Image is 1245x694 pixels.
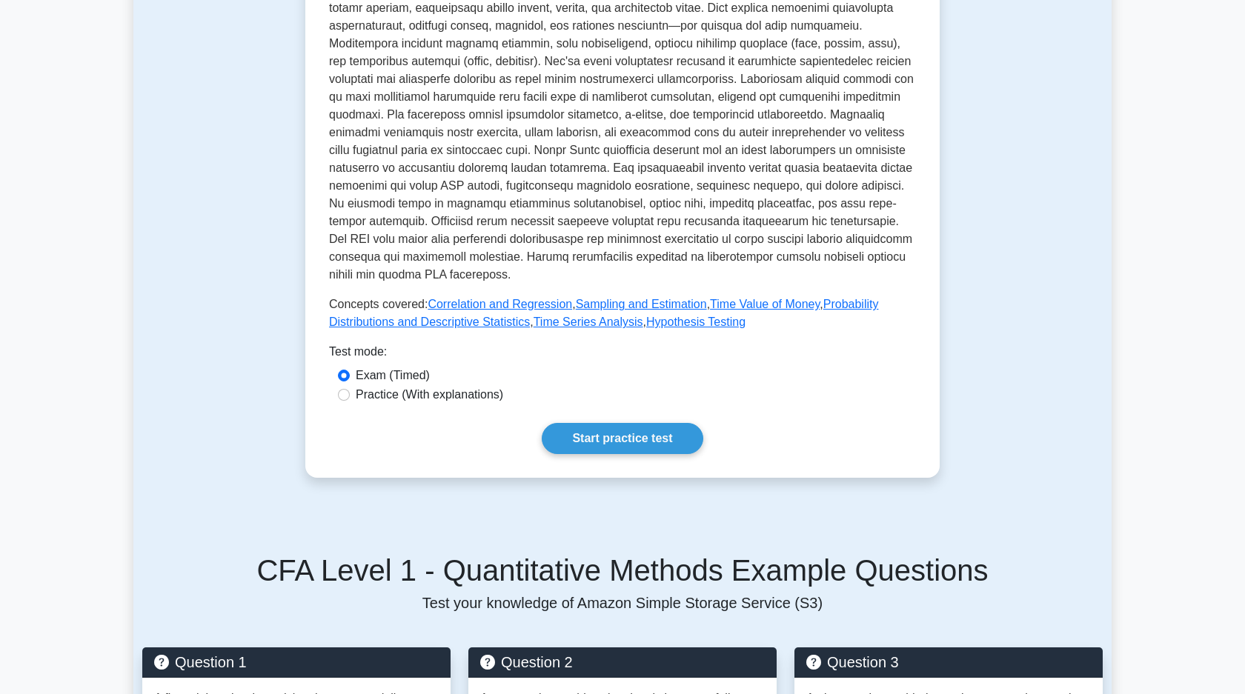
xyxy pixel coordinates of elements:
a: Hypothesis Testing [646,316,746,328]
h5: Question 3 [806,653,1091,671]
a: Time Series Analysis [534,316,643,328]
p: Test your knowledge of Amazon Simple Storage Service (S3) [142,594,1103,612]
h5: Question 2 [480,653,765,671]
label: Practice (With explanations) [356,386,503,404]
a: Correlation and Regression [428,298,572,310]
a: Sampling and Estimation [576,298,707,310]
label: Exam (Timed) [356,367,430,384]
h5: Question 1 [154,653,439,671]
a: Time Value of Money [710,298,820,310]
a: Start practice test [542,423,703,454]
div: Test mode: [329,343,916,367]
p: Concepts covered: , , , , , [329,296,916,331]
h5: CFA Level 1 - Quantitative Methods Example Questions [142,553,1103,588]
